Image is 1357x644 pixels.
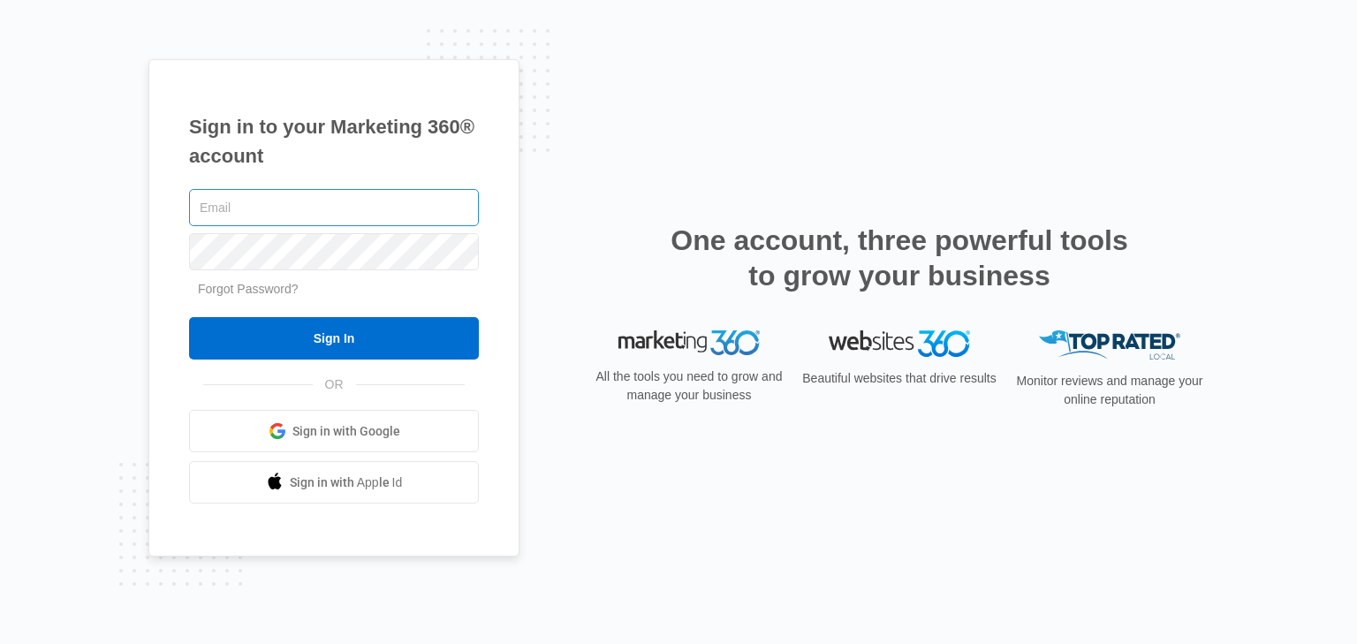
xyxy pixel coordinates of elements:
[313,375,356,394] span: OR
[1011,372,1209,409] p: Monitor reviews and manage your online reputation
[189,317,479,360] input: Sign In
[189,189,479,226] input: Email
[1039,330,1180,360] img: Top Rated Local
[292,422,400,441] span: Sign in with Google
[829,330,970,356] img: Websites 360
[590,367,788,405] p: All the tools you need to grow and manage your business
[189,461,479,504] a: Sign in with Apple Id
[665,223,1133,293] h2: One account, three powerful tools to grow your business
[198,282,299,296] a: Forgot Password?
[189,410,479,452] a: Sign in with Google
[800,369,998,388] p: Beautiful websites that drive results
[290,474,403,492] span: Sign in with Apple Id
[618,330,760,355] img: Marketing 360
[189,112,479,170] h1: Sign in to your Marketing 360® account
